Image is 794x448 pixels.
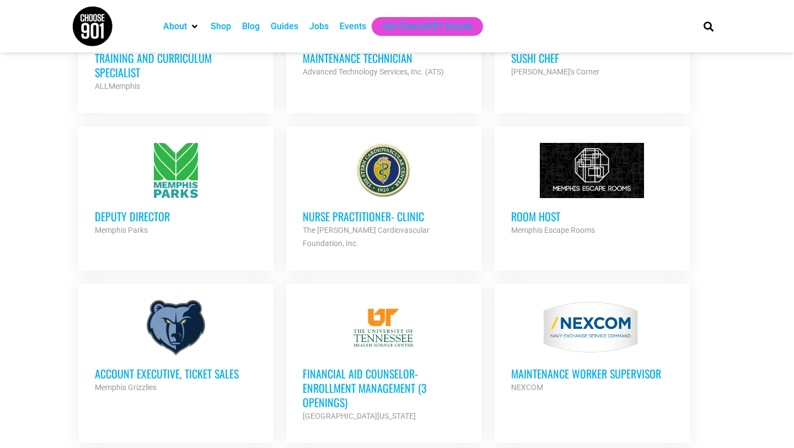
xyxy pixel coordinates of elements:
[242,20,260,33] a: Blog
[495,126,690,253] a: Room Host Memphis Escape Rooms
[271,20,298,33] a: Guides
[158,17,685,36] nav: Main nav
[95,366,257,381] h3: Account Executive, Ticket Sales
[511,51,673,65] h3: Sushi Chef
[78,284,273,410] a: Account Executive, Ticket Sales Memphis Grizzlies
[163,20,187,33] a: About
[211,20,231,33] a: Shop
[158,17,205,36] div: About
[303,67,444,76] strong: Advanced Technology Services, Inc. (ATS)
[286,126,481,266] a: Nurse Practitioner- Clinic The [PERSON_NAME] Cardiovascular Foundation, Inc.
[383,20,472,33] a: Get Choose901 Emails
[303,412,416,420] strong: [GEOGRAPHIC_DATA][US_STATE]
[303,226,430,248] strong: The [PERSON_NAME] Cardiovascular Foundation, Inc.
[495,284,690,410] a: MAINTENANCE WORKER SUPERVISOR NEXCOM
[700,17,718,35] div: Search
[286,284,481,439] a: Financial Aid Counselor-Enrollment Management (3 Openings) [GEOGRAPHIC_DATA][US_STATE]
[95,51,257,79] h3: Training and Curriculum Specialist
[95,82,140,90] strong: ALLMemphis
[511,383,543,392] strong: NEXCOM
[303,209,465,223] h3: Nurse Practitioner- Clinic
[95,226,148,234] strong: Memphis Parks
[340,20,366,33] a: Events
[511,226,595,234] strong: Memphis Escape Rooms
[78,126,273,253] a: Deputy Director Memphis Parks
[511,209,673,223] h3: Room Host
[511,67,599,76] strong: [PERSON_NAME]'s Corner
[511,366,673,381] h3: MAINTENANCE WORKER SUPERVISOR
[309,20,329,33] a: Jobs
[303,366,465,409] h3: Financial Aid Counselor-Enrollment Management (3 Openings)
[95,209,257,223] h3: Deputy Director
[303,51,465,65] h3: Maintenance Technician
[95,383,157,392] strong: Memphis Grizzlies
